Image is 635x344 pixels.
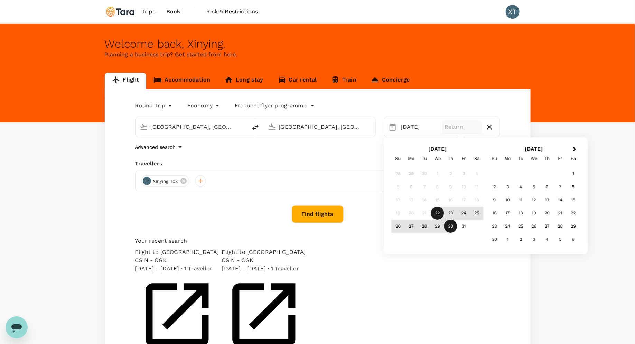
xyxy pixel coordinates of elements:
button: Frequent flyer programme [235,102,315,110]
div: Not available Tuesday, October 14th, 2025 [418,194,431,207]
div: Choose Wednesday, November 26th, 2025 [527,220,541,233]
div: Not available Monday, September 29th, 2025 [405,168,418,181]
p: Frequent flyer programme [235,102,306,110]
div: Saturday [470,152,484,165]
div: Choose Friday, October 24th, 2025 [457,207,470,220]
div: Choose Thursday, November 13th, 2025 [541,194,554,207]
div: Not available Friday, October 3rd, 2025 [457,168,470,181]
button: Next Month [570,144,581,155]
div: [DATE] [398,120,439,134]
div: Choose Tuesday, November 11th, 2025 [514,194,527,207]
div: Choose Saturday, November 8th, 2025 [567,181,580,194]
div: Not available Saturday, October 18th, 2025 [470,194,484,207]
div: Not available Monday, October 13th, 2025 [405,194,418,207]
div: Choose Wednesday, November 5th, 2025 [527,181,541,194]
div: [DATE] - [DATE] · 1 Traveller [135,265,219,273]
div: Wednesday [431,152,444,165]
div: CSIN - CGK [222,256,306,265]
div: Choose Sunday, November 23rd, 2025 [488,220,501,233]
a: Flight [105,73,147,89]
span: Trips [142,8,155,16]
div: XT [143,177,151,185]
div: Choose Friday, November 21st, 2025 [554,207,567,220]
div: Choose Monday, November 24th, 2025 [501,220,514,233]
div: Flight to [GEOGRAPHIC_DATA] [222,248,306,256]
p: Return [445,123,479,131]
div: Choose Thursday, November 20th, 2025 [541,207,554,220]
div: Choose Thursday, November 6th, 2025 [541,181,554,194]
div: Choose Thursday, October 30th, 2025 [444,220,457,233]
div: Travellers [135,160,500,168]
div: Not available Thursday, October 16th, 2025 [444,194,457,207]
div: Economy [187,100,221,111]
div: Not available Monday, October 20th, 2025 [405,207,418,220]
button: Advanced search [135,143,184,151]
div: Not available Saturday, October 4th, 2025 [470,168,484,181]
p: Advanced search [135,144,176,151]
div: Choose Wednesday, November 19th, 2025 [527,207,541,220]
span: Xinying Tok [149,178,182,185]
div: Month November, 2025 [488,168,580,246]
div: Choose Saturday, November 22nd, 2025 [567,207,580,220]
p: Your recent search [135,237,500,245]
div: Choose Wednesday, October 29th, 2025 [431,220,444,233]
div: Not available Friday, October 10th, 2025 [457,181,470,194]
div: Not available Sunday, October 19th, 2025 [392,207,405,220]
div: Not available Wednesday, October 1st, 2025 [431,168,444,181]
button: Open [242,126,244,127]
div: Not available Tuesday, October 7th, 2025 [418,181,431,194]
div: Choose Friday, November 7th, 2025 [554,181,567,194]
div: Not available Wednesday, October 15th, 2025 [431,194,444,207]
div: Choose Saturday, November 1st, 2025 [567,168,580,181]
div: Choose Wednesday, December 3rd, 2025 [527,233,541,246]
div: Monday [501,152,514,165]
p: Planning a business trip? Get started from here. [105,50,531,59]
div: Choose Friday, November 14th, 2025 [554,194,567,207]
button: Find flights [292,205,344,223]
div: Month October, 2025 [392,168,484,233]
a: Long stay [217,73,270,89]
a: Car rental [271,73,324,89]
div: Not available Sunday, September 28th, 2025 [392,168,405,181]
div: Thursday [541,152,554,165]
div: Friday [554,152,567,165]
div: Choose Friday, October 31st, 2025 [457,220,470,233]
div: Choose Friday, November 28th, 2025 [554,220,567,233]
div: Choose Wednesday, October 22nd, 2025 [431,207,444,220]
div: Sunday [488,152,501,165]
div: Not available Saturday, October 11th, 2025 [470,181,484,194]
div: Choose Thursday, November 27th, 2025 [541,220,554,233]
div: Sunday [392,152,405,165]
div: Wednesday [527,152,541,165]
div: Choose Tuesday, November 18th, 2025 [514,207,527,220]
div: Saturday [567,152,580,165]
div: Choose Sunday, November 2nd, 2025 [488,181,501,194]
div: Choose Tuesday, October 28th, 2025 [418,220,431,233]
div: Choose Saturday, October 25th, 2025 [470,207,484,220]
div: CSIN - CGK [135,256,219,265]
a: Train [324,73,364,89]
button: delete [247,119,264,136]
div: Choose Sunday, November 9th, 2025 [488,194,501,207]
div: XT [506,5,520,19]
div: Round Trip [135,100,174,111]
div: Welcome back , Xinying . [105,38,531,50]
div: Choose Wednesday, November 12th, 2025 [527,194,541,207]
h2: [DATE] [390,146,486,152]
div: Not available Sunday, October 12th, 2025 [392,194,405,207]
img: Tara Climate Ltd [105,4,137,19]
div: Not available Wednesday, October 8th, 2025 [431,181,444,194]
div: [DATE] - [DATE] · 1 Traveller [222,265,306,273]
input: Depart from [151,122,233,132]
span: Book [166,8,181,16]
div: Not available Tuesday, October 21st, 2025 [418,207,431,220]
div: Not available Friday, October 17th, 2025 [457,194,470,207]
a: Concierge [364,73,417,89]
div: Choose Sunday, October 26th, 2025 [392,220,405,233]
div: Choose Saturday, November 15th, 2025 [567,194,580,207]
h2: [DATE] [486,146,582,152]
div: XTXinying Tok [141,175,190,187]
div: Monday [405,152,418,165]
a: Accommodation [146,73,217,89]
div: Thursday [444,152,457,165]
